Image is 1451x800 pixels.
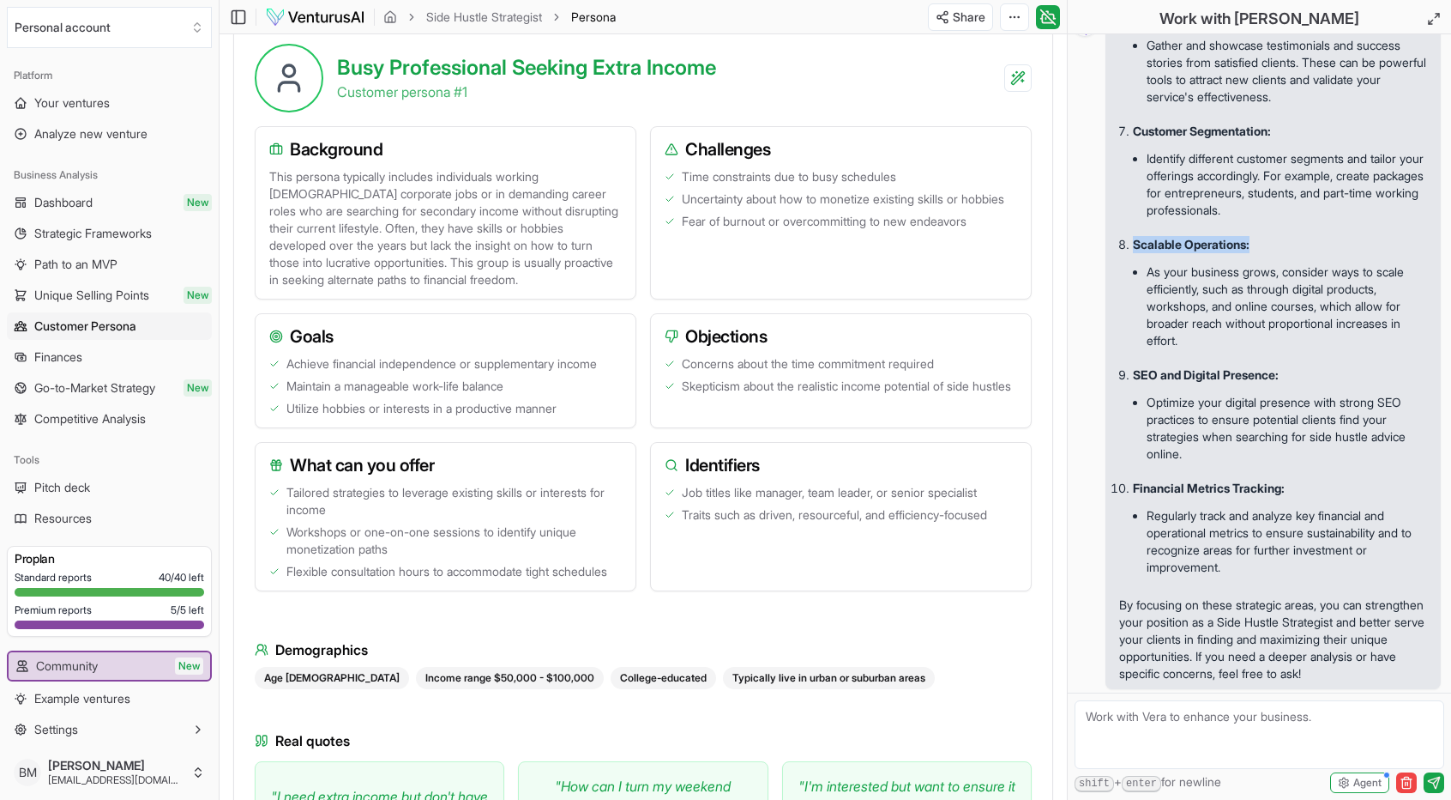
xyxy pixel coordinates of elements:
h4: Demographics [255,639,1032,660]
strong: Scalable Operations: [1133,237,1249,252]
a: Pitch deck [7,474,212,501]
span: Flexible consultation hours to accommodate tight schedules [286,563,607,580]
span: Unique Selling Points [34,287,149,304]
span: Example ventures [34,690,130,707]
span: Share [953,9,985,26]
span: Pitch deck [34,479,90,496]
span: Customer Persona [34,318,136,335]
span: Skepticism about the realistic income potential of side hustles [682,378,1011,395]
span: Finances [34,348,82,366]
li: Optimize your digital presence with strong SEO practices to ensure potential clients find your st... [1147,391,1427,466]
span: Analyze new venture [34,125,148,142]
span: Persona [571,9,616,26]
span: BM [14,759,41,786]
li: Identify different customer segments and tailor your offerings accordingly. For example, create p... [1147,147,1427,222]
a: Customer Persona [7,312,212,340]
span: Workshops or one-on-one sessions to identify unique monetization paths [286,524,622,558]
a: Analyze new venture [7,120,212,148]
li: Regularly track and analyze key financial and operational metrics to ensure sustainability and to... [1147,504,1427,579]
span: Resources [34,510,92,527]
span: 40 / 40 left [159,571,204,585]
h3: Background [269,137,622,161]
span: Path to an MVP [34,256,117,273]
span: Concerns about the time commitment required [682,355,934,373]
span: Job titles like manager, team leader, or senior specialist [682,484,977,501]
span: Uncertainty about how to monetize existing skills or hobbies [682,191,1004,208]
span: Dashboard [34,194,93,211]
span: New [184,287,212,304]
span: Community [36,658,98,675]
span: Standard reports [15,571,92,585]
a: Path to an MVP [7,251,212,278]
button: Share [928,3,993,31]
a: Resources [7,505,212,532]
button: BM[PERSON_NAME][EMAIL_ADDRESS][DOMAIN_NAME] [7,752,212,793]
span: Tailored strategies to leverage existing skills or interests for income [286,484,622,518]
div: Age [DEMOGRAPHIC_DATA] [255,667,409,689]
span: [PERSON_NAME] [48,758,184,773]
div: Typically live in urban or suburban areas [723,667,935,689]
span: Your ventures [34,94,110,112]
span: 5 / 5 left [171,603,204,617]
a: Finances [7,343,212,371]
span: [EMAIL_ADDRESS][DOMAIN_NAME] [48,773,184,787]
a: Go-to-Market StrategyNew [7,374,212,402]
div: Tools [7,446,212,474]
button: Settings [7,716,212,743]
a: Strategic Frameworks [7,220,212,247]
button: Agent [1330,773,1389,793]
a: Your ventures [7,89,212,117]
h3: Pro plan [15,550,204,567]
span: Premium reports [15,603,92,617]
span: Go-to-Market Strategy [34,379,155,397]
kbd: shift [1075,776,1114,792]
strong: SEO and Digital Presence: [1133,367,1279,382]
span: Fear of burnout or overcommitting to new endeavors [682,213,966,230]
a: Competitive Analysis [7,405,212,433]
h3: What can you offer [269,453,622,477]
h2: Busy Professional Seeking Extra Income [337,54,716,82]
h3: Goals [269,324,622,348]
span: Traits such as driven, resourceful, and efficiency-focused [682,506,987,524]
p: Customer persona # 1 [337,82,716,102]
li: As your business grows, consider ways to scale efficiently, such as through digital products, wor... [1147,260,1427,353]
a: Example ventures [7,685,212,712]
span: New [184,194,212,211]
span: New [175,658,203,675]
h3: Objections [665,324,1017,348]
a: Side Hustle Strategist [426,9,542,26]
a: DashboardNew [7,189,212,216]
nav: breadcrumb [383,9,616,26]
strong: Financial Metrics Tracking: [1133,481,1285,495]
h3: Identifiers [665,453,1017,477]
div: College-educated [611,667,716,689]
a: CommunityNew [9,652,210,680]
span: Settings [34,721,78,738]
p: This persona typically includes individuals working [DEMOGRAPHIC_DATA] corporate jobs or in deman... [269,168,622,288]
p: By focusing on these strategic areas, you can strengthen your position as a Side Hustle Strategis... [1119,597,1427,682]
img: logo [265,7,365,27]
span: Achieve financial independence or supplementary income [286,355,597,373]
strong: Customer Segmentation: [1133,124,1271,138]
li: Gather and showcase testimonials and success stories from satisfied clients. These can be powerfu... [1147,33,1427,109]
a: Unique Selling PointsNew [7,282,212,309]
div: Income range $50,000 - $100,000 [416,667,604,689]
span: Maintain a manageable work-life balance [286,378,503,395]
h4: Real quotes [255,730,1032,751]
span: Time constraints due to busy schedules [682,168,896,185]
span: + for newline [1075,773,1221,792]
h2: Work with [PERSON_NAME] [1159,7,1359,31]
span: Agent [1353,776,1382,790]
div: Platform [7,62,212,89]
span: Competitive Analysis [34,410,146,427]
span: New [184,379,212,397]
h3: Challenges [665,137,1017,161]
span: Utilize hobbies or interests in a productive manner [286,400,557,417]
kbd: enter [1122,776,1161,792]
span: Strategic Frameworks [34,225,152,242]
button: Select an organization [7,7,212,48]
div: Business Analysis [7,161,212,189]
